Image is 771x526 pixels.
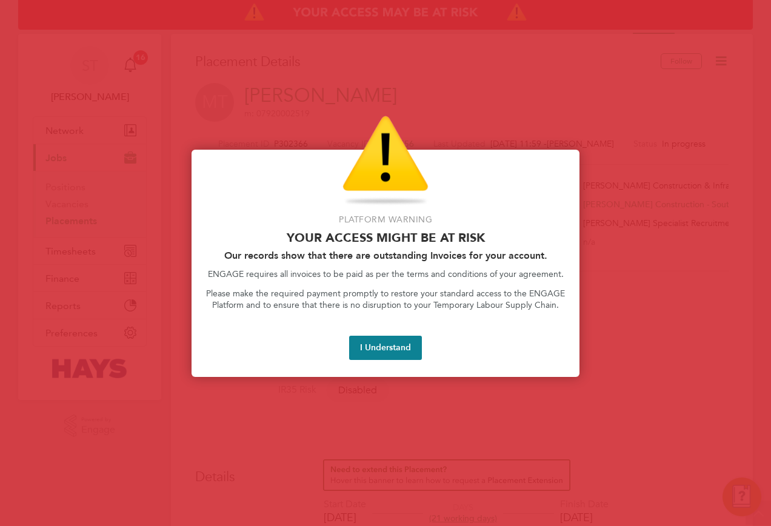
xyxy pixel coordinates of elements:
p: ENGAGE requires all invoices to be paid as per the terms and conditions of your agreement. [206,268,565,281]
h2: Our records show that there are outstanding Invoices for your account. [206,250,565,261]
div: Access At Risk [192,150,579,377]
p: Please make the required payment promptly to restore your standard access to the ENGAGE Platform ... [206,288,565,311]
button: I Understand [349,336,422,360]
p: Platform Warning [206,214,565,226]
p: Your access might be at risk [206,230,565,245]
img: Warning Icon [342,116,429,207]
